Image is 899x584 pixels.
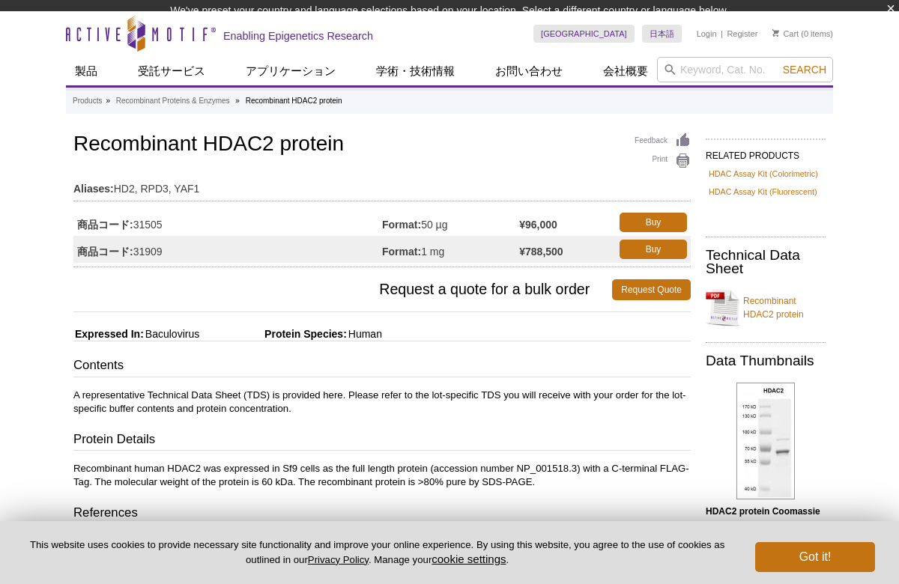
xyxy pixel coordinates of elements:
[73,504,691,525] h3: References
[727,28,757,39] a: Register
[594,57,657,85] a: 会社概要
[235,97,240,105] li: »
[382,209,519,236] td: 50 µg
[382,245,421,258] strong: Format:
[642,25,682,43] a: 日本語
[706,139,826,165] h2: RELATED PRODUCTS
[116,94,230,108] a: Recombinant Proteins & Enzymes
[73,209,382,236] td: 31505
[657,57,833,82] input: Keyword, Cat. No.
[106,97,110,105] li: »
[432,553,506,565] button: cookie settings
[73,94,102,108] a: Products
[73,356,691,377] h3: Contents
[223,29,373,43] h2: Enabling Epigenetics Research
[367,57,464,85] a: 学術・技術情報
[706,354,826,368] h2: Data Thumbnails
[73,328,144,340] span: Expressed In:
[24,538,730,567] p: This website uses cookies to provide necessary site functionality and improve your online experie...
[347,328,382,340] span: Human
[73,236,382,263] td: 31909
[709,185,817,198] a: HDAC Assay Kit (Fluorescent)
[129,57,214,85] a: 受託サービス
[709,167,818,180] a: HDAC Assay Kit (Colorimetric)
[706,505,826,559] p: (Click image to enlarge and see details).
[706,506,820,530] b: HDAC2 protein Coomassie gel.
[73,279,612,300] span: Request a quote for a bulk order
[519,245,563,258] strong: ¥788,500
[772,29,779,37] img: Your Cart
[73,182,114,195] strong: Aliases:
[755,542,875,572] button: Got it!
[73,173,691,197] td: HD2, RPD3, YAF1
[706,249,826,276] h2: Technical Data Sheet
[697,28,717,39] a: Login
[66,57,106,85] a: 製品
[73,133,691,158] h1: Recombinant HDAC2 protein
[778,63,831,76] button: Search
[772,28,799,39] a: Cart
[620,240,687,259] a: Buy
[533,25,635,43] a: [GEOGRAPHIC_DATA]
[73,431,691,451] h3: Protein Details
[77,218,133,231] strong: 商品コード:
[308,554,369,565] a: Privacy Policy
[635,133,691,149] a: Feedback
[783,64,826,76] span: Search
[612,279,691,300] a: Request Quote
[77,245,133,258] strong: 商品コード:
[73,389,691,416] p: A representative Technical Data Sheet (TDS) is provided here. Please refer to the lot-specific TD...
[519,218,557,231] strong: ¥96,000
[144,328,199,340] span: Baculovirus
[246,97,342,105] li: Recombinant HDAC2 protein
[202,328,347,340] span: Protein Species:
[73,462,691,489] p: Recombinant human HDAC2 was expressed in Sf9 cells as the full length protein (accession number N...
[382,218,421,231] strong: Format:
[772,25,833,43] li: (0 items)
[736,383,795,499] img: HDAC2 protein Coomassie gel
[486,57,572,85] a: お問い合わせ
[706,285,826,330] a: Recombinant HDAC2 protein
[237,57,345,85] a: アプリケーション
[721,25,723,43] li: |
[620,213,687,232] a: Buy
[635,153,691,169] a: Print
[382,236,519,263] td: 1 mg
